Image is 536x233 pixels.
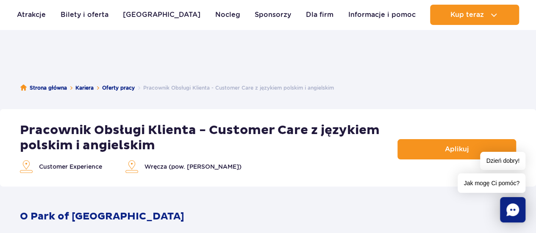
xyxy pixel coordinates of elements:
[123,5,200,25] a: [GEOGRAPHIC_DATA]
[255,5,291,25] a: Sponsorzy
[20,197,516,223] h2: O Park of [GEOGRAPHIC_DATA]
[75,84,94,92] a: Kariera
[20,160,33,173] img: localization
[20,160,102,173] li: Customer Experience
[20,123,397,153] h1: Pracownik Obsługi Klienta - Customer Care z językiem polskim i angielskim
[102,84,135,92] a: Oferty pracy
[500,197,525,222] div: Chat
[348,5,415,25] a: Informacje i pomoc
[450,11,483,19] span: Kup teraz
[215,5,240,25] a: Nocleg
[445,145,469,153] p: Aplikuj
[125,160,242,173] li: Wręcza (pow. [PERSON_NAME])
[397,139,516,159] a: Aplikuj
[17,5,46,25] a: Atrakcje
[20,84,67,92] a: Strona główna
[480,152,525,170] span: Dzień dobry!
[458,173,525,193] span: Jak mogę Ci pomóc?
[135,84,334,92] li: Pracownik Obsługi Klienta - Customer Care z językiem polskim i angielskim
[430,5,519,25] button: Kup teraz
[306,5,333,25] a: Dla firm
[125,160,138,173] img: localization
[61,5,108,25] a: Bilety i oferta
